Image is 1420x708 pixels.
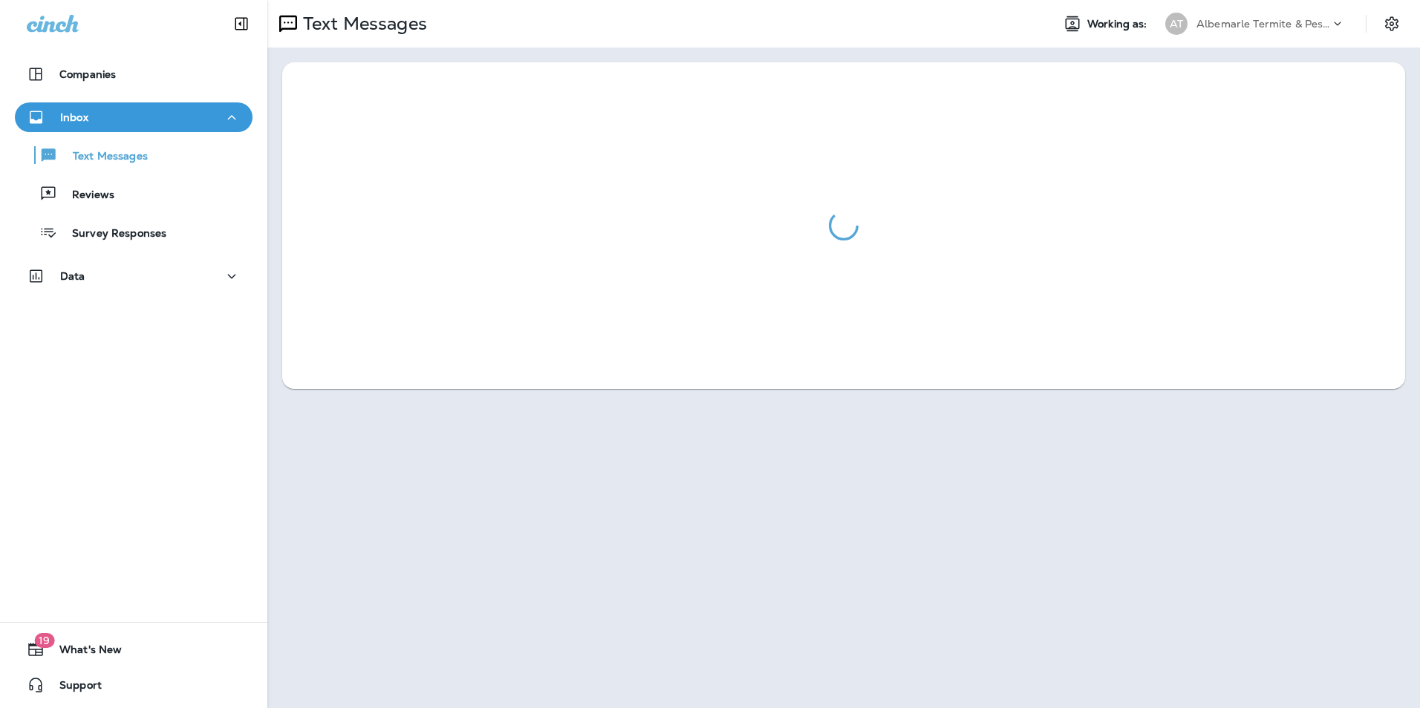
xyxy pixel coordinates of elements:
[15,217,253,248] button: Survey Responses
[57,189,114,203] p: Reviews
[45,643,122,661] span: What's New
[15,261,253,291] button: Data
[1087,18,1150,30] span: Working as:
[221,9,262,39] button: Collapse Sidebar
[34,633,54,648] span: 19
[297,13,427,35] p: Text Messages
[58,150,148,164] p: Text Messages
[15,178,253,209] button: Reviews
[15,140,253,171] button: Text Messages
[1196,18,1330,30] p: Albemarle Termite & Pest Control
[15,670,253,700] button: Support
[57,227,166,241] p: Survey Responses
[60,270,85,282] p: Data
[15,102,253,132] button: Inbox
[59,68,116,80] p: Companies
[60,111,88,123] p: Inbox
[1378,10,1405,37] button: Settings
[45,679,102,697] span: Support
[15,59,253,89] button: Companies
[15,635,253,664] button: 19What's New
[1165,13,1188,35] div: AT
